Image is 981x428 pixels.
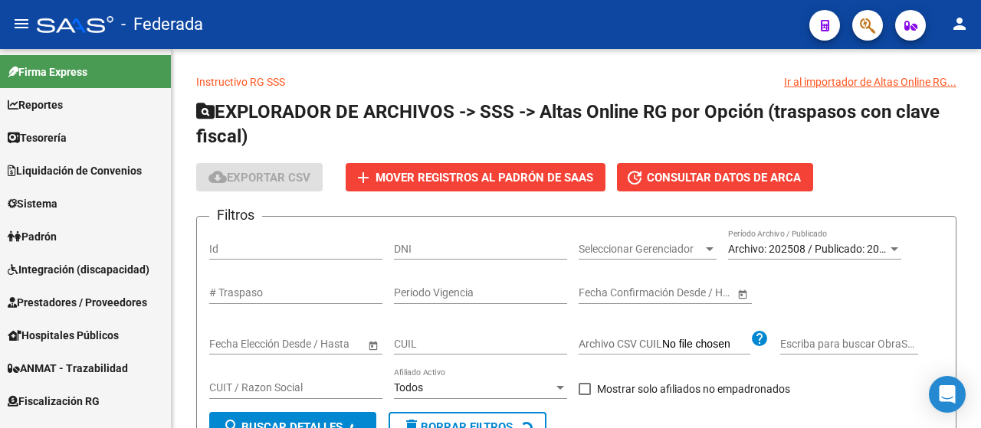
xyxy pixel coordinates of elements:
button: Exportar CSV [196,163,323,191]
input: Start date [209,338,257,351]
span: Tesorería [8,129,67,146]
a: Instructivo RG SSS [196,76,285,88]
h3: Filtros [209,204,262,226]
div: Ir al importador de Altas Online RG... [784,74,956,90]
input: End date [639,286,714,299]
span: Integración (discapacidad) [8,261,149,278]
span: Archivo: 202508 / Publicado: 202507 [728,243,904,255]
span: Mostrar solo afiliados no empadronados [597,380,790,398]
button: Open calendar [365,337,381,353]
input: Archivo CSV CUIL [662,338,750,351]
button: Open calendar [734,286,750,302]
span: Archivo CSV CUIL [579,338,662,350]
span: Exportar CSV [208,171,310,185]
mat-icon: help [750,329,769,348]
mat-icon: update [625,168,644,187]
span: Seleccionar Gerenciador [579,243,703,256]
span: Todos [394,381,423,394]
input: End date [270,338,345,351]
span: Padrón [8,228,57,245]
button: Consultar datos de ARCA [617,163,813,191]
span: Mover registros al PADRÓN de SAAS [376,171,593,185]
mat-icon: person [950,15,969,33]
span: Hospitales Públicos [8,327,119,344]
span: Firma Express [8,64,87,80]
span: Fiscalización RG [8,393,100,410]
mat-icon: add [354,168,372,187]
span: Liquidación de Convenios [8,162,142,179]
span: Sistema [8,195,57,212]
mat-icon: menu [12,15,31,33]
button: Mover registros al PADRÓN de SAAS [346,163,605,191]
span: Prestadores / Proveedores [8,294,147,311]
span: - Federada [121,8,203,41]
input: Start date [579,286,626,299]
span: Consultar datos de ARCA [647,171,801,185]
span: EXPLORADOR DE ARCHIVOS -> SSS -> Altas Online RG por Opción (traspasos con clave fiscal) [196,101,940,147]
span: ANMAT - Trazabilidad [8,360,128,377]
div: Open Intercom Messenger [929,376,966,413]
mat-icon: cloud_download [208,168,227,186]
span: Reportes [8,96,63,113]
